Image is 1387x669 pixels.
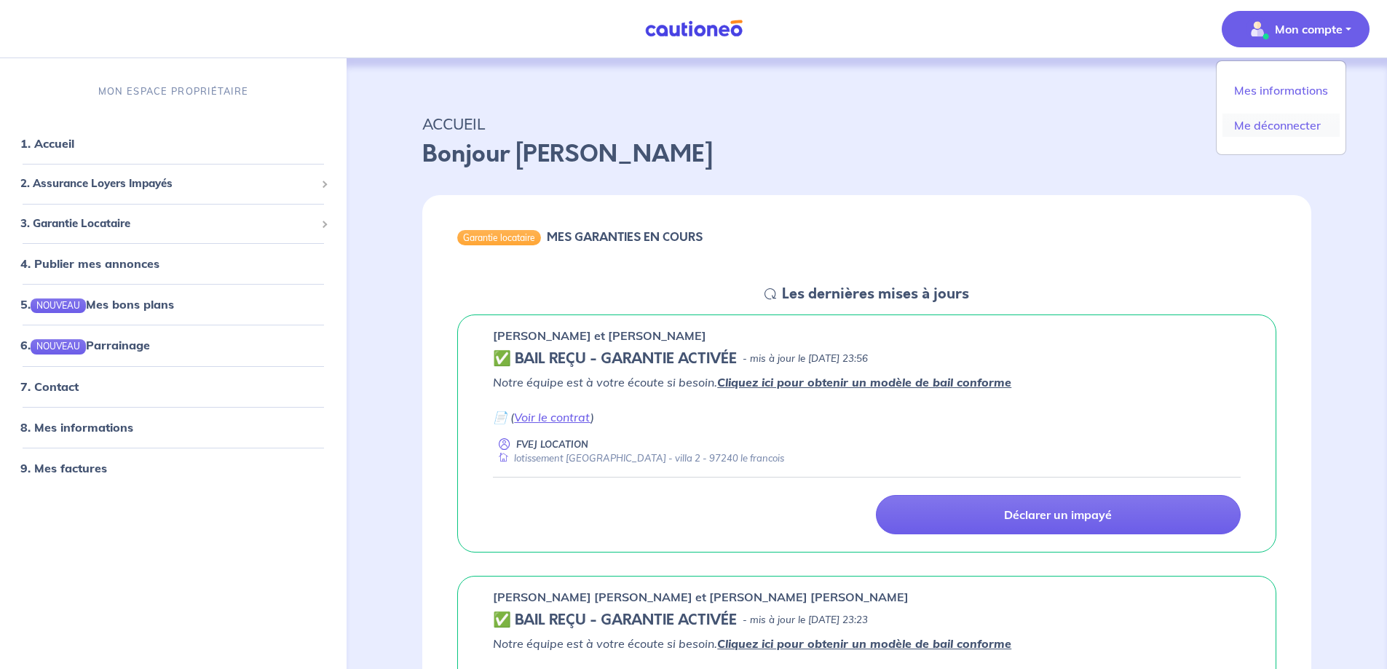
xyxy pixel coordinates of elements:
[717,375,1011,389] a: Cliquez ici pour obtenir un modèle de bail conforme
[1004,507,1112,522] p: Déclarer un impayé
[493,611,1241,629] div: state: CONTRACT-VALIDATED, Context: IN-LANDLORD,IS-GL-CAUTION-IN-LANDLORD
[1216,60,1346,155] div: illu_account_valid_menu.svgMon compte
[1222,79,1340,102] a: Mes informations
[6,170,341,198] div: 2. Assurance Loyers Impayés
[493,588,909,606] p: [PERSON_NAME] [PERSON_NAME] et [PERSON_NAME] [PERSON_NAME]
[20,175,315,192] span: 2. Assurance Loyers Impayés
[20,136,74,151] a: 1. Accueil
[493,327,706,344] p: [PERSON_NAME] et [PERSON_NAME]
[493,350,737,368] h5: ✅ BAIL REÇU - GARANTIE ACTIVÉE
[743,613,868,628] p: - mis à jour le [DATE] 23:23
[717,636,1011,651] a: Cliquez ici pour obtenir un modèle de bail conforme
[98,84,248,98] p: MON ESPACE PROPRIÉTAIRE
[20,419,133,434] a: 8. Mes informations
[639,20,748,38] img: Cautioneo
[547,230,703,244] h6: MES GARANTIES EN COURS
[20,338,150,352] a: 6.NOUVEAUParrainage
[6,412,341,441] div: 8. Mes informations
[493,451,784,465] div: lotissement [GEOGRAPHIC_DATA] - villa 2 - 97240 le francois
[6,129,341,158] div: 1. Accueil
[493,350,1241,368] div: state: CONTRACT-VALIDATED, Context: IN-LANDLORD,IN-LANDLORD
[20,379,79,393] a: 7. Contact
[457,230,541,245] div: Garantie locataire
[1275,20,1343,38] p: Mon compte
[20,256,159,271] a: 4. Publier mes annonces
[1246,17,1269,41] img: illu_account_valid_menu.svg
[1222,114,1340,137] a: Me déconnecter
[6,453,341,482] div: 9. Mes factures
[20,297,174,312] a: 5.NOUVEAUMes bons plans
[876,495,1241,534] a: Déclarer un impayé
[743,352,868,366] p: - mis à jour le [DATE] 23:56
[782,285,969,303] h5: Les dernières mises à jours
[6,371,341,400] div: 7. Contact
[6,330,341,360] div: 6.NOUVEAUParrainage
[493,375,1011,389] em: Notre équipe est à votre écoute si besoin.
[493,636,1011,651] em: Notre équipe est à votre écoute si besoin.
[6,249,341,278] div: 4. Publier mes annonces
[493,611,737,629] h5: ✅ BAIL REÇU - GARANTIE ACTIVÉE
[422,137,1311,172] p: Bonjour [PERSON_NAME]
[516,438,588,451] p: FVEJ LOCATION
[6,210,341,238] div: 3. Garantie Locataire
[20,215,315,232] span: 3. Garantie Locataire
[493,410,594,424] em: 📄 ( )
[422,111,1311,137] p: ACCUEIL
[20,460,107,475] a: 9. Mes factures
[514,410,590,424] a: Voir le contrat
[1222,11,1370,47] button: illu_account_valid_menu.svgMon compte
[6,290,341,319] div: 5.NOUVEAUMes bons plans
